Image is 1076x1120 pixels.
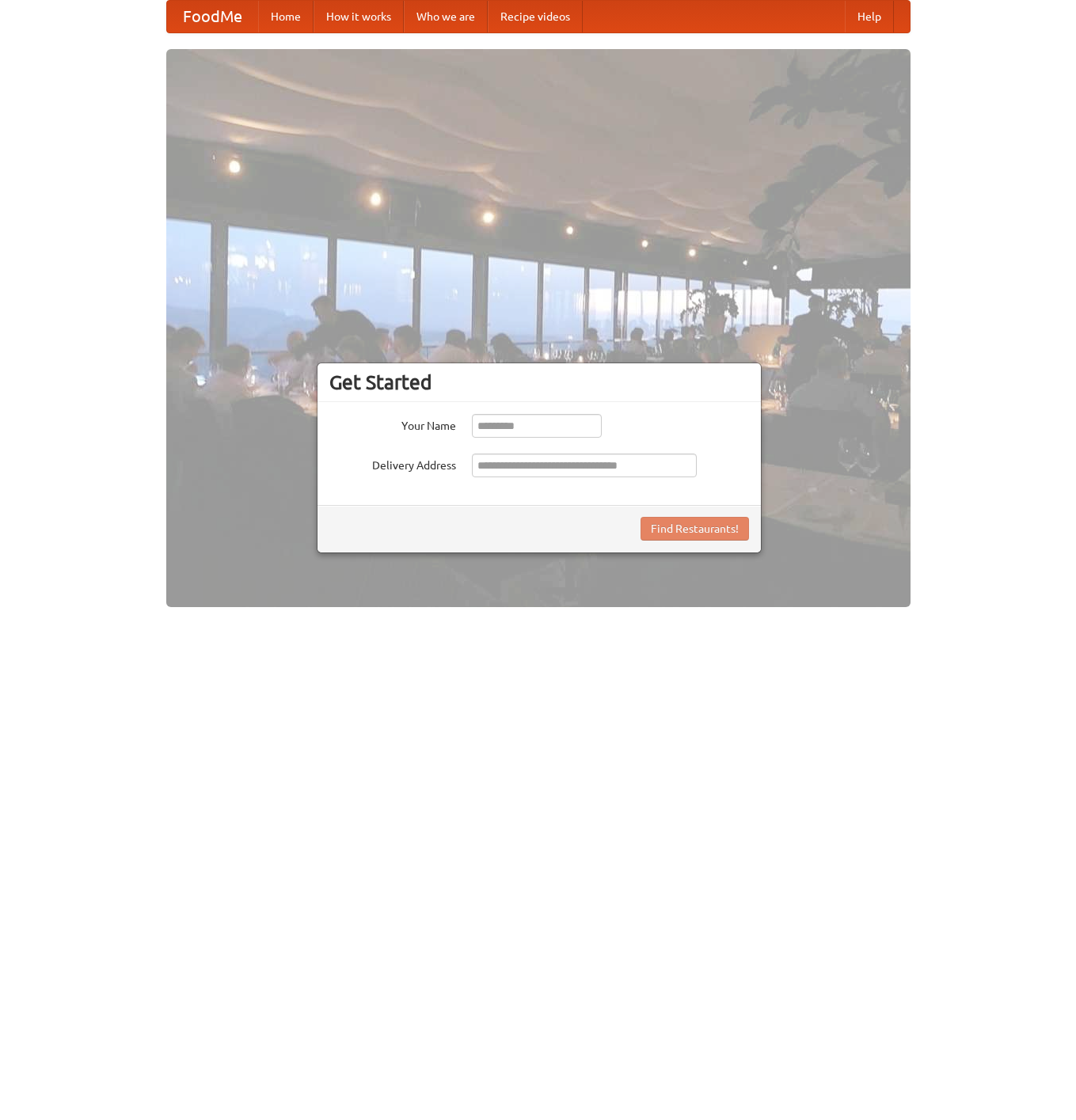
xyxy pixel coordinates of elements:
[314,1,404,32] a: How it works
[167,1,258,32] a: FoodMe
[329,414,456,434] label: Your Name
[404,1,488,32] a: Who we are
[641,517,749,541] button: Find Restaurants!
[488,1,583,32] a: Recipe videos
[258,1,314,32] a: Home
[845,1,894,32] a: Help
[329,454,456,473] label: Delivery Address
[329,370,749,394] h3: Get Started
